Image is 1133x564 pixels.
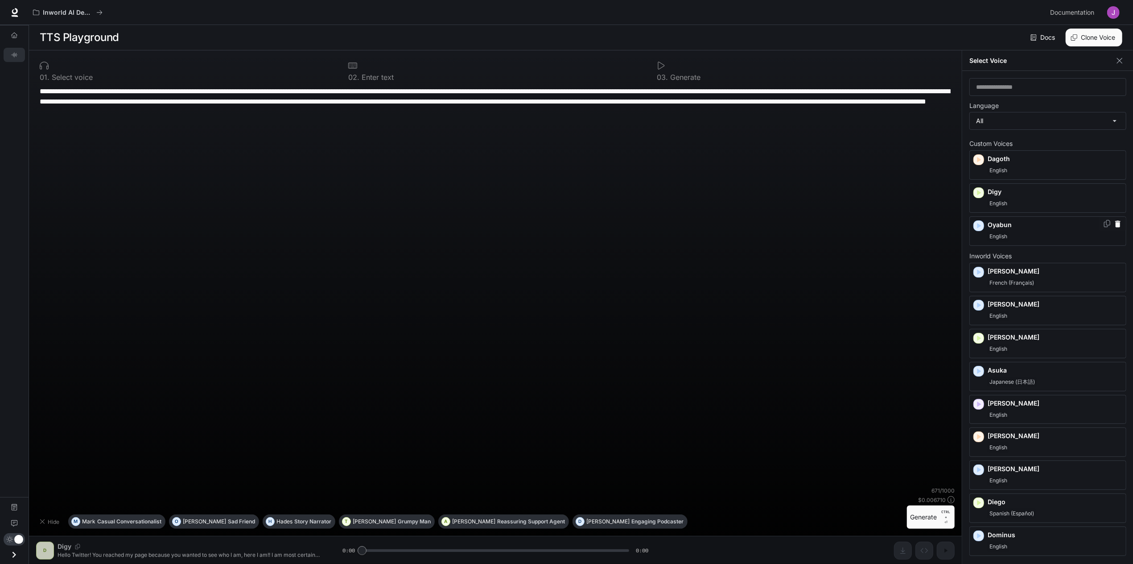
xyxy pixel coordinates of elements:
button: O[PERSON_NAME]Sad Friend [169,514,259,529]
span: English [988,410,1009,420]
div: M [72,514,80,529]
span: English [988,442,1009,453]
span: English [988,198,1009,209]
p: Grumpy Man [398,519,431,524]
p: Inworld Voices [969,253,1126,259]
div: O [173,514,181,529]
p: 671 / 1000 [931,487,955,494]
p: Story Narrator [294,519,331,524]
button: T[PERSON_NAME]Grumpy Man [339,514,435,529]
button: User avatar [1104,4,1122,21]
button: A[PERSON_NAME]Reassuring Support Agent [438,514,569,529]
div: D [576,514,584,529]
img: User avatar [1107,6,1120,19]
p: [PERSON_NAME] [586,519,630,524]
p: [PERSON_NAME] [988,333,1122,342]
p: [PERSON_NAME] [988,267,1122,276]
button: GenerateCTRL +⏎ [907,506,955,529]
p: Reassuring Support Agent [497,519,565,524]
h1: TTS Playground [40,29,119,46]
div: All [970,112,1126,129]
p: [PERSON_NAME] [988,431,1122,440]
button: Hide [36,514,65,529]
p: Hades [276,519,293,524]
div: T [342,514,350,529]
p: 0 2 . [348,74,359,81]
p: Language [969,103,999,109]
a: Feedback [4,516,25,531]
p: Asuka [988,366,1122,375]
p: 0 3 . [657,74,668,81]
p: Generate [668,74,700,81]
span: English [988,541,1009,552]
span: English [988,475,1009,486]
p: [PERSON_NAME] [988,399,1122,408]
span: English [988,344,1009,354]
p: CTRL + [941,509,952,520]
p: Dominus [988,531,1122,539]
div: A [442,514,450,529]
button: All workspaces [29,4,107,21]
button: HHadesStory Narrator [263,514,335,529]
p: ⏎ [941,509,952,525]
p: $ 0.006710 [918,496,946,504]
span: Spanish (Español) [988,508,1036,519]
p: Engaging Podcaster [631,519,684,524]
p: Diego [988,498,1122,506]
button: MMarkCasual Conversationalist [68,514,165,529]
p: [PERSON_NAME] [988,464,1122,473]
span: Dark mode toggle [14,534,23,544]
button: Open drawer [4,546,24,564]
p: Custom Voices [969,141,1126,147]
a: Documentation [4,500,25,514]
p: Dagoth [988,154,1122,163]
button: D[PERSON_NAME]Engaging Podcaster [573,514,688,529]
span: French (Français) [988,278,1036,288]
p: [PERSON_NAME] [183,519,226,524]
p: Inworld AI Demos [43,9,93,17]
a: Overview [4,28,25,42]
p: Oyabun [988,220,1122,229]
a: Documentation [1046,4,1101,21]
p: Casual Conversationalist [97,519,161,524]
p: Digy [988,187,1122,196]
p: [PERSON_NAME] [353,519,396,524]
p: [PERSON_NAME] [452,519,495,524]
p: Select voice [49,74,93,81]
p: 0 1 . [40,74,49,81]
p: Sad Friend [228,519,255,524]
a: Docs [1029,29,1059,46]
span: Japanese (日本語) [988,377,1037,387]
a: TTS Playground [4,48,25,62]
p: Enter text [359,74,394,81]
p: Mark [82,519,95,524]
span: English [988,165,1009,176]
p: [PERSON_NAME] [988,300,1122,309]
span: English [988,311,1009,321]
div: H [266,514,274,529]
button: Clone Voice [1066,29,1122,46]
span: English [988,231,1009,242]
span: Documentation [1050,7,1094,18]
button: Copy Voice ID [1103,220,1112,227]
